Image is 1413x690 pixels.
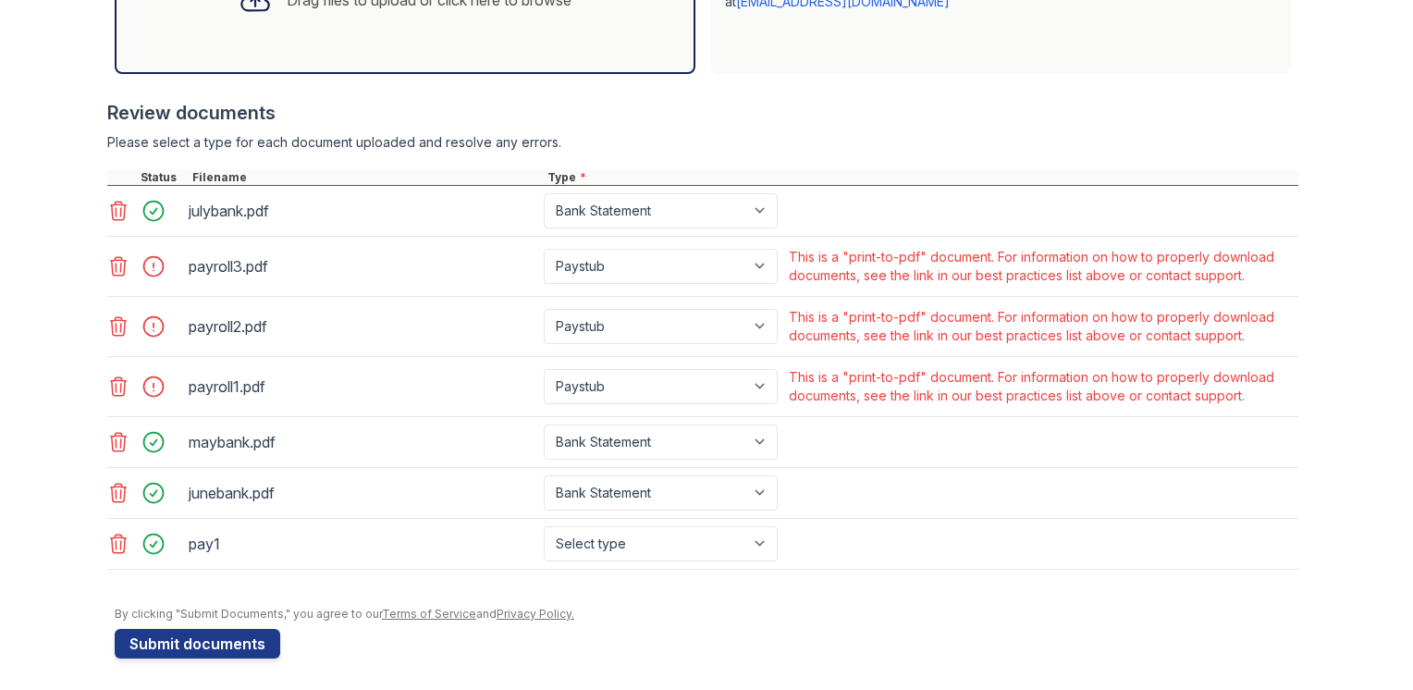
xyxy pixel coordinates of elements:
[189,252,536,281] div: payroll3.pdf
[107,133,1298,152] div: Please select a type for each document uploaded and resolve any errors.
[382,607,476,621] a: Terms of Service
[137,170,189,185] div: Status
[189,427,536,457] div: maybank.pdf
[789,308,1295,345] div: This is a "print-to-pdf" document. For information on how to properly download documents, see the...
[189,196,536,226] div: julybank.pdf
[189,312,536,341] div: payroll2.pdf
[115,629,280,659] button: Submit documents
[115,607,1298,622] div: By clicking "Submit Documents," you agree to our and
[189,478,536,508] div: junebank.pdf
[107,100,1298,126] div: Review documents
[189,372,536,401] div: payroll1.pdf
[189,170,544,185] div: Filename
[789,368,1295,405] div: This is a "print-to-pdf" document. For information on how to properly download documents, see the...
[189,529,536,559] div: pay1
[544,170,1298,185] div: Type
[497,607,574,621] a: Privacy Policy.
[789,248,1295,285] div: This is a "print-to-pdf" document. For information on how to properly download documents, see the...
